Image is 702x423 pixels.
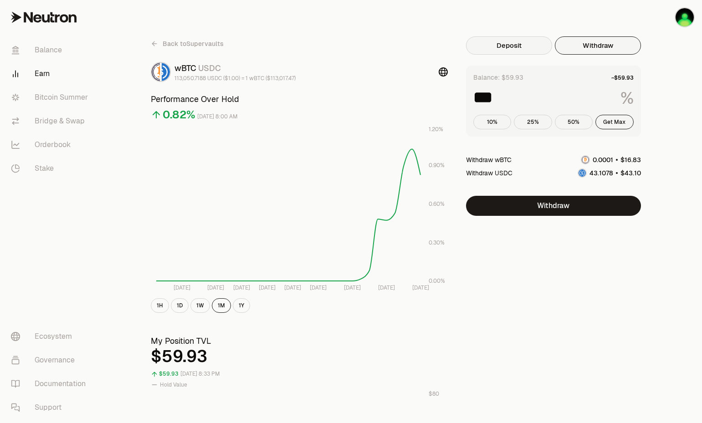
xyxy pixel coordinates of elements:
img: wBTC Logo [152,63,160,81]
div: [DATE] 8:33 PM [180,369,220,379]
tspan: $80 [429,390,439,398]
tspan: [DATE] [284,284,301,291]
button: Withdraw [555,36,641,55]
img: wBTC Logo [582,156,589,163]
div: Withdraw wBTC [466,155,512,164]
span: Back to Supervaults [163,39,224,48]
button: 1H [151,298,169,313]
tspan: 0.90% [429,162,445,169]
tspan: [DATE] [343,284,360,291]
span: Hold Value [160,381,187,388]
a: Documentation [4,372,98,396]
a: Earn [4,62,98,86]
div: $59.93 [151,347,448,366]
button: 10% [473,115,512,129]
div: 113,050.7188 USDC ($1.00) = 1 wBTC ($113,017.47) [174,75,296,82]
button: 1M [212,298,231,313]
button: 1Y [233,298,250,313]
div: [DATE] 8:00 AM [197,112,238,122]
button: 1D [171,298,189,313]
span: USDC [198,63,221,73]
button: Deposit [466,36,552,55]
tspan: 0.60% [429,200,445,208]
a: Bridge & Swap [4,109,98,133]
tspan: [DATE] [173,284,190,291]
div: $59.93 [159,369,179,379]
tspan: [DATE] [233,284,250,291]
tspan: [DATE] [309,284,326,291]
a: Bitcoin Summer [4,86,98,109]
tspan: [DATE] [412,284,429,291]
tspan: [DATE] [378,284,395,291]
a: Balance [4,38,98,62]
img: USDC Logo [579,169,586,177]
tspan: 1.20% [429,126,443,133]
div: wBTC [174,62,296,75]
a: Governance [4,348,98,372]
tspan: [DATE] [258,284,275,291]
button: Withdraw [466,196,641,216]
tspan: 0.00% [429,277,445,285]
img: USDC Logo [162,63,170,81]
tspan: 0.30% [429,239,445,246]
a: Ecosystem [4,325,98,348]
button: 25% [514,115,552,129]
button: 1W [190,298,210,313]
div: Withdraw USDC [466,168,512,178]
a: Back toSupervaults [151,36,224,51]
div: Balance: $59.93 [473,73,523,82]
a: Stake [4,157,98,180]
a: Support [4,396,98,419]
tspan: [DATE] [207,284,224,291]
div: 0.82% [163,107,195,122]
button: 50% [555,115,593,129]
span: % [620,89,634,107]
img: 2024 [676,8,694,26]
button: Get Max [595,115,634,129]
h3: Performance Over Hold [151,93,448,106]
a: Orderbook [4,133,98,157]
h3: My Position TVL [151,335,448,347]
